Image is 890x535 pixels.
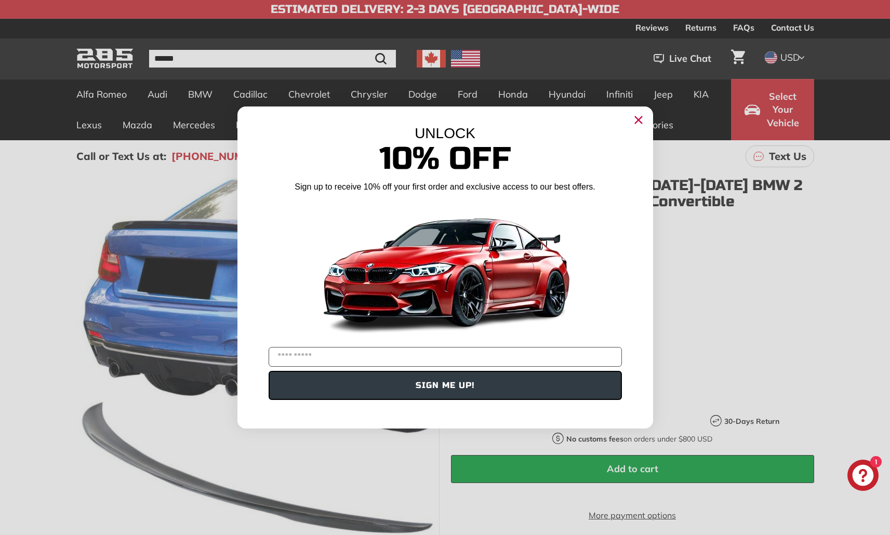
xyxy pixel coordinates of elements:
[630,112,647,128] button: Close dialog
[844,460,882,493] inbox-online-store-chat: Shopify online store chat
[415,125,475,141] span: UNLOCK
[269,347,622,367] input: YOUR EMAIL
[295,182,595,191] span: Sign up to receive 10% off your first order and exclusive access to our best offers.
[379,140,511,178] span: 10% Off
[315,197,575,343] img: Banner showing BMW 4 Series Body kit
[269,371,622,400] button: SIGN ME UP!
